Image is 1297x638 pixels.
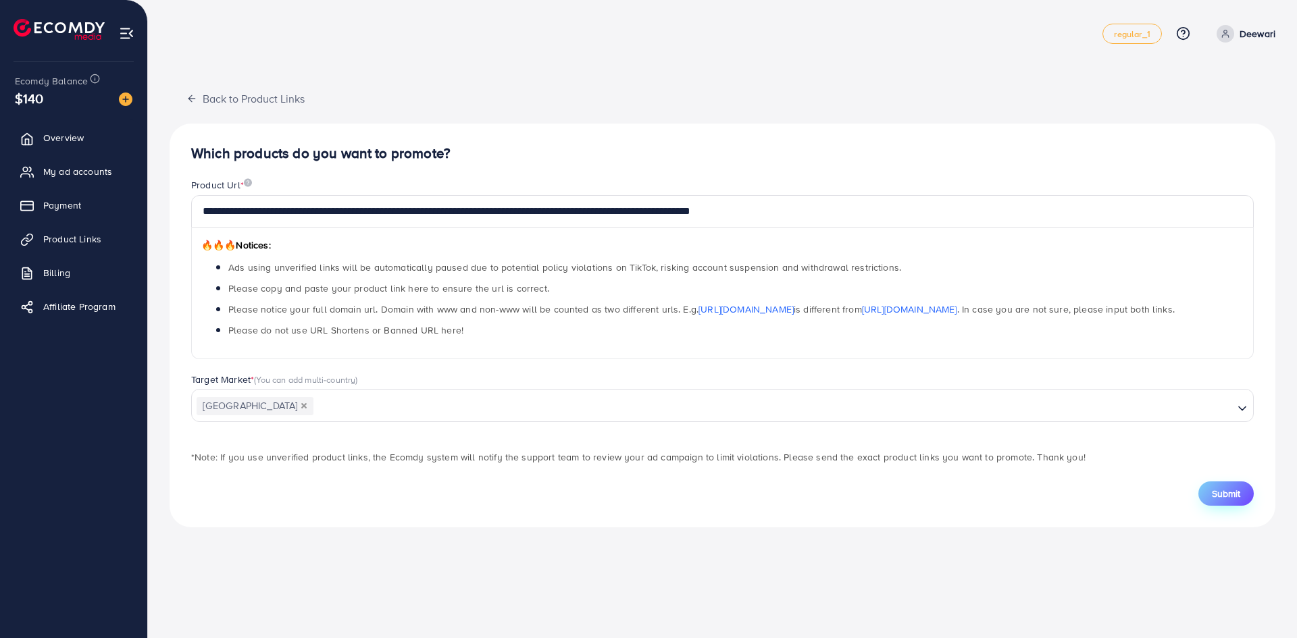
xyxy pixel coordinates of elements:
[10,259,137,286] a: Billing
[43,300,116,313] span: Affiliate Program
[1240,577,1287,628] iframe: Chat
[43,266,70,280] span: Billing
[244,178,252,187] img: image
[43,232,101,246] span: Product Links
[15,74,88,88] span: Ecomdy Balance
[119,92,132,106] img: image
[10,124,137,151] a: Overview
[862,302,957,316] a: [URL][DOMAIN_NAME]
[191,178,252,192] label: Product Url
[43,198,81,212] span: Payment
[254,373,357,386] span: (You can add multi-country)
[10,158,137,185] a: My ad accounts
[698,302,794,316] a: [URL][DOMAIN_NAME]
[1211,25,1275,43] a: Deewari
[201,238,236,252] span: 🔥🔥🔥
[1102,24,1161,44] a: regular_1
[1240,26,1275,42] p: Deewari
[191,449,1254,465] p: *Note: If you use unverified product links, the Ecomdy system will notify the support team to rev...
[1198,481,1254,506] button: Submit
[10,293,137,320] a: Affiliate Program
[301,402,307,409] button: Deselect Pakistan
[43,131,84,144] span: Overview
[43,165,112,178] span: My ad accounts
[228,302,1175,316] span: Please notice your full domain url. Domain with www and non-www will be counted as two different ...
[197,397,313,416] span: [GEOGRAPHIC_DATA]
[315,396,1232,417] input: Search for option
[228,323,463,337] span: Please do not use URL Shortens or Banned URL here!
[191,145,1254,162] h4: Which products do you want to promote?
[1114,30,1150,38] span: regular_1
[10,225,137,252] a: Product Links
[10,192,137,219] a: Payment
[201,238,271,252] span: Notices:
[119,26,134,41] img: menu
[191,389,1254,421] div: Search for option
[1212,487,1240,500] span: Submit
[228,261,901,274] span: Ads using unverified links will be automatically paused due to potential policy violations on Tik...
[15,88,44,108] span: $140
[228,282,549,295] span: Please copy and paste your product link here to ensure the url is correct.
[14,19,105,40] img: logo
[191,373,358,386] label: Target Market
[170,84,322,113] button: Back to Product Links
